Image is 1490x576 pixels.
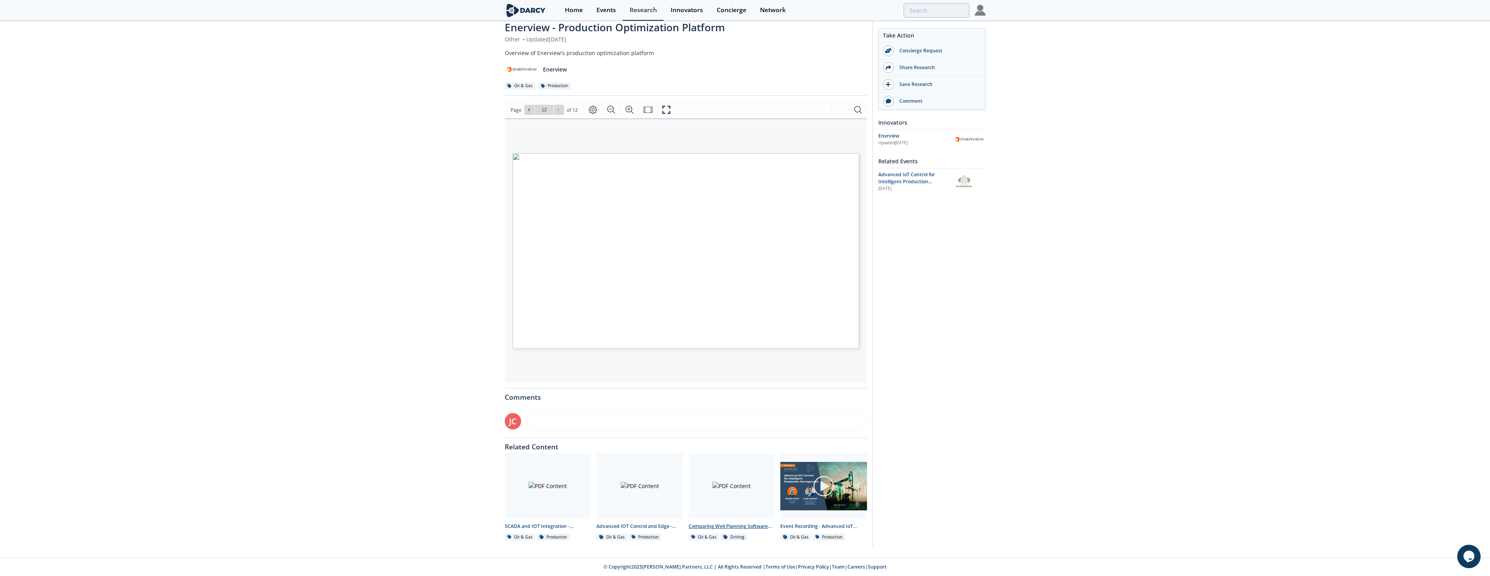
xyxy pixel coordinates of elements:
[878,186,947,192] div: [DATE]
[505,20,725,34] span: Enerview - Production Optimization Platform
[505,49,867,57] div: Overview of Enerview's production optimization platform
[765,563,795,570] a: Terms of Use
[953,133,986,146] img: Enerview
[894,47,981,54] div: Concierge Request
[780,534,811,541] div: Oil & Gas
[813,475,835,497] img: play-chapters-gray.svg
[717,7,746,13] div: Concierge
[522,36,526,43] span: •
[538,82,571,89] div: Production
[505,388,867,401] div: Comments
[456,563,1034,571] p: © Copyright 2025 [PERSON_NAME] Partners, LLC | All Rights Reserved | | | | |
[689,523,775,530] div: Comparing Well Planning Software Across Leading Innovators - Innovator Comparison
[594,453,686,541] a: PDF Content Advanced IOT Control and Edge - Innovator Comparison Oil & Gas Production
[878,116,986,129] div: Innovators
[878,171,935,192] span: Advanced IoT Control for Intelligent Production Management
[505,438,867,451] div: Related Content
[868,563,887,570] a: Support
[505,4,547,17] img: logo-wide.svg
[505,523,591,530] div: SCADA and IOT Integration - Technology Landscape
[894,98,981,105] div: Comment
[686,453,778,541] a: PDF Content Comparing Well Planning Software Across Leading Innovators - Innovator Comparison Oil...
[878,132,953,140] div: Enerview
[878,154,986,168] div: Related Events
[798,563,829,570] a: Privacy Policy
[505,82,536,89] div: Oil & Gas
[505,35,867,43] div: Other Updated [DATE]
[778,453,870,541] a: Video Content Event Recording - Advanced IoT Control for Intelligent Production Management Oil & ...
[721,534,747,541] div: Drilling
[505,413,521,429] div: JC
[813,534,846,541] div: Production
[780,462,867,511] img: Video Content
[975,5,986,16] img: Profile
[502,453,594,541] a: PDF Content SCADA and IOT Integration - Technology Landscape Oil & Gas Production
[878,140,953,146] div: Updated [DATE]
[596,7,616,13] div: Events
[565,7,583,13] div: Home
[904,3,969,18] input: Advanced Search
[630,7,657,13] div: Research
[894,64,981,71] div: Share Research
[878,171,986,192] a: Advanced IoT Control for Intelligent Production Management [DATE] Boomerang
[832,563,845,570] a: Team
[689,534,719,541] div: Oil & Gas
[543,65,567,73] p: Enerview
[671,7,703,13] div: Innovators
[537,534,570,541] div: Production
[847,563,865,570] a: Careers
[878,132,986,146] a: Enerview Updated[DATE] Enerview
[629,534,662,541] div: Production
[505,534,536,541] div: Oil & Gas
[760,7,786,13] div: Network
[894,81,981,88] div: Save Research
[780,523,867,530] div: Event Recording - Advanced IoT Control for Intelligent Production Management
[596,523,683,530] div: Advanced IOT Control and Edge - Innovator Comparison
[953,175,976,188] img: Boomerang
[596,534,627,541] div: Oil & Gas
[879,31,985,43] div: Take Action
[1457,545,1482,568] iframe: chat widget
